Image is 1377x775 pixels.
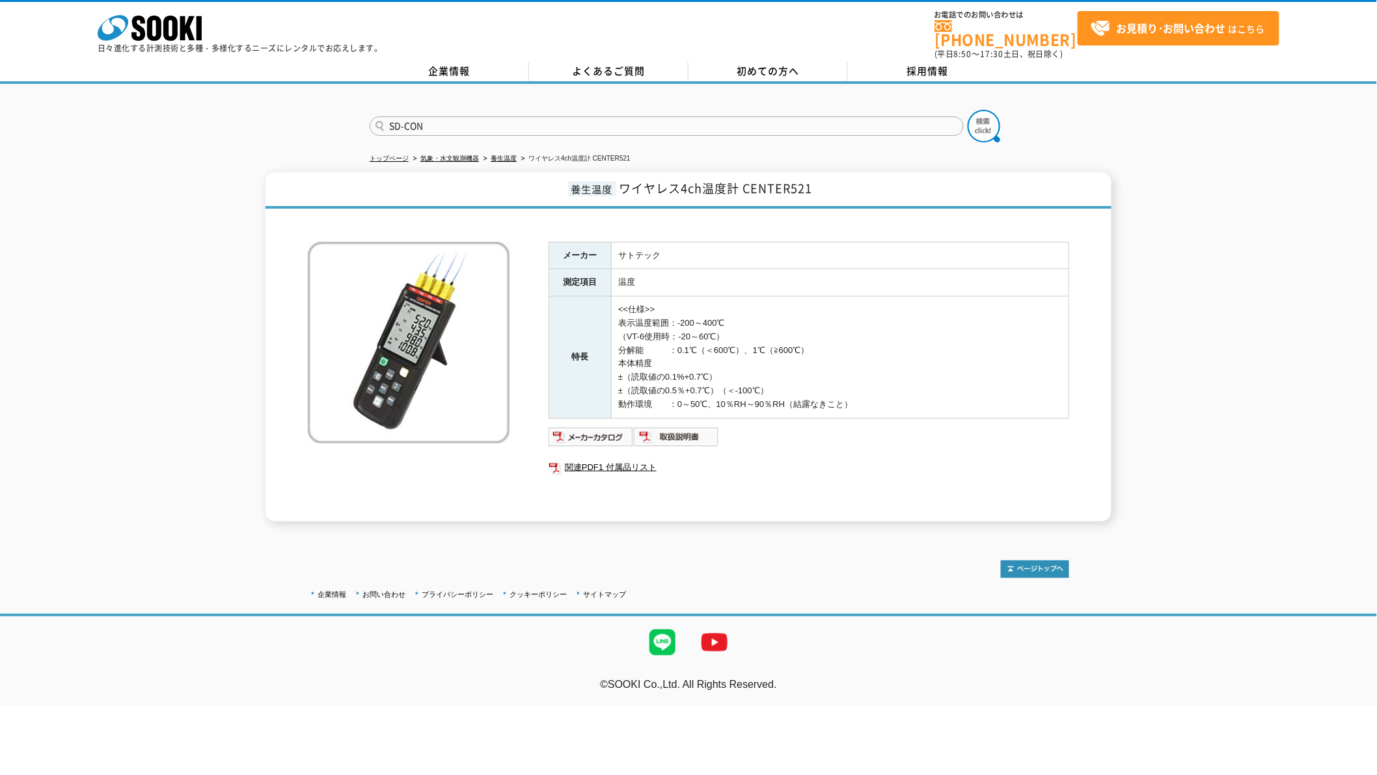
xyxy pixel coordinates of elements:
strong: お見積り･お問い合わせ [1117,20,1226,36]
a: プライバシーポリシー [422,590,493,598]
a: テストMail [1327,692,1377,703]
th: メーカー [549,242,612,269]
a: お問い合わせ [362,590,405,598]
td: <<仕様>> 表示温度範囲：-200～400℃ （VT-6使用時：-20～60℃） 分解能 ：0.1℃（＜600℃）、1℃（≧600℃） 本体精度 ±（読取値の0.1%+0.7℃） ±（読取値の... [612,296,1069,418]
span: 8:50 [954,48,972,60]
span: 養生温度 [568,181,616,196]
span: はこちら [1091,19,1265,38]
a: [PHONE_NUMBER] [934,20,1078,47]
p: 日々進化する計測技術と多種・多様化するニーズにレンタルでお応えします。 [98,44,383,52]
span: お電話でのお問い合わせは [934,11,1078,19]
a: 採用情報 [848,62,1007,81]
img: YouTube [688,616,741,668]
a: お見積り･お問い合わせはこちら [1078,11,1279,46]
span: ワイヤレス4ch温度計 CENTER521 [620,179,813,197]
a: サイトマップ [583,590,626,598]
th: 測定項目 [549,269,612,296]
li: ワイヤレス4ch温度計 CENTER521 [519,152,631,166]
th: 特長 [549,296,612,418]
a: メーカーカタログ [549,435,634,445]
a: 初めての方へ [688,62,848,81]
td: サトテック [612,242,1069,269]
span: 17:30 [980,48,1003,60]
input: 商品名、型式、NETIS番号を入力してください [370,116,964,136]
a: よくあるご質問 [529,62,688,81]
a: 企業情報 [318,590,346,598]
img: 取扱説明書 [634,427,719,447]
a: トップページ [370,155,409,162]
img: LINE [636,616,688,668]
td: 温度 [612,269,1069,296]
img: btn_search.png [968,110,1000,142]
a: 養生温度 [491,155,517,162]
img: トップページへ [1001,560,1069,578]
a: 関連PDF1 付属品リスト [549,459,1069,476]
a: クッキーポリシー [510,590,567,598]
a: 企業情報 [370,62,529,81]
a: 気象・水文観測機器 [420,155,479,162]
img: ワイヤレス4ch温度計 CENTER521 [308,242,510,443]
img: メーカーカタログ [549,427,634,447]
span: 初めての方へ [737,64,800,78]
span: (平日 ～ 土日、祝日除く) [934,48,1063,60]
a: 取扱説明書 [634,435,719,445]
